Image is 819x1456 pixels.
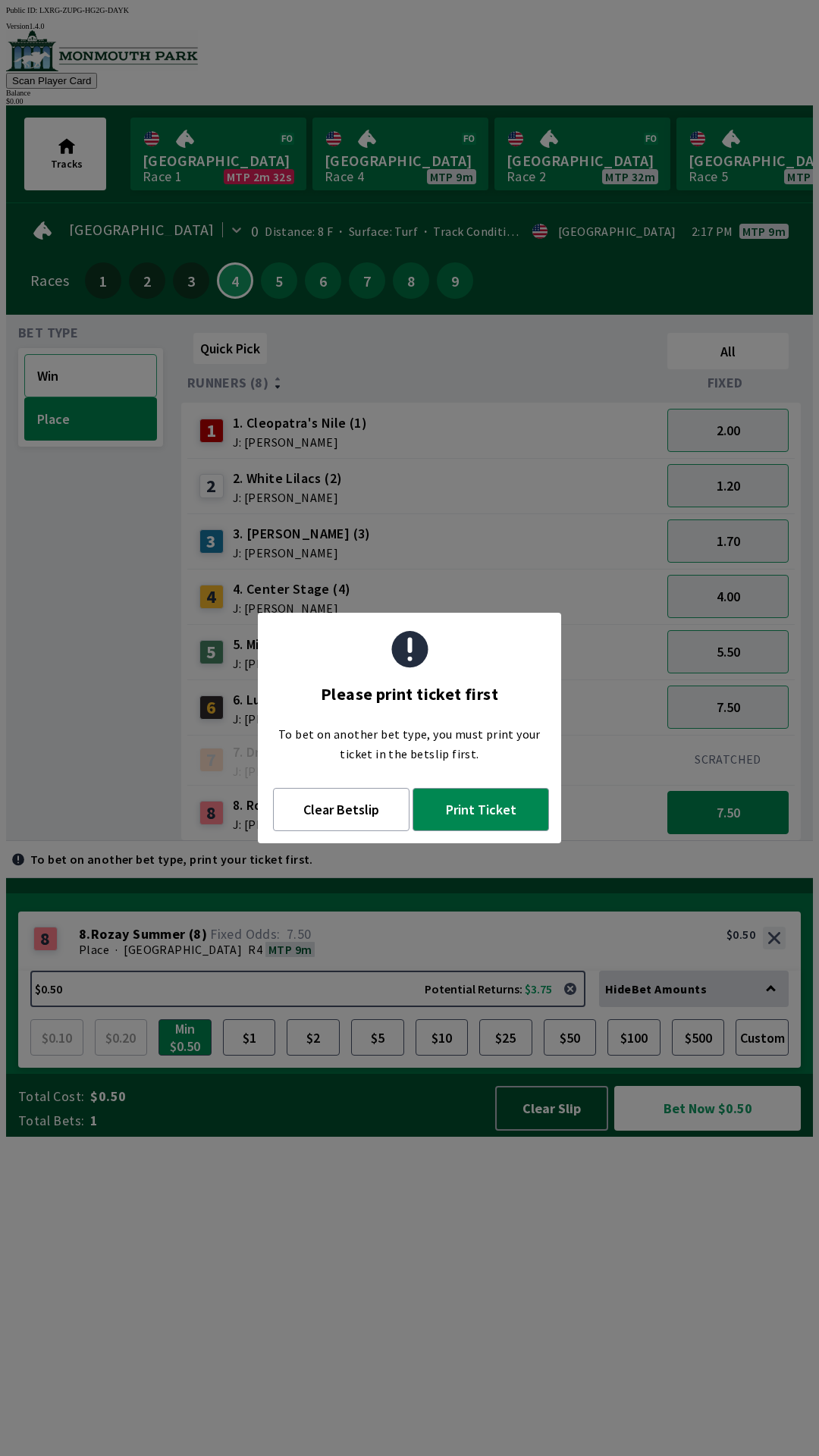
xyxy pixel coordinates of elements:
span: Clear Betslip [292,801,391,818]
div: Please print ticket first [321,676,498,712]
span: Print Ticket [431,801,530,818]
div: To bet on another bet type, you must print your ticket in the betslip first. [258,712,561,776]
button: Clear Betslip [273,788,409,831]
button: Print Ticket [413,788,549,831]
